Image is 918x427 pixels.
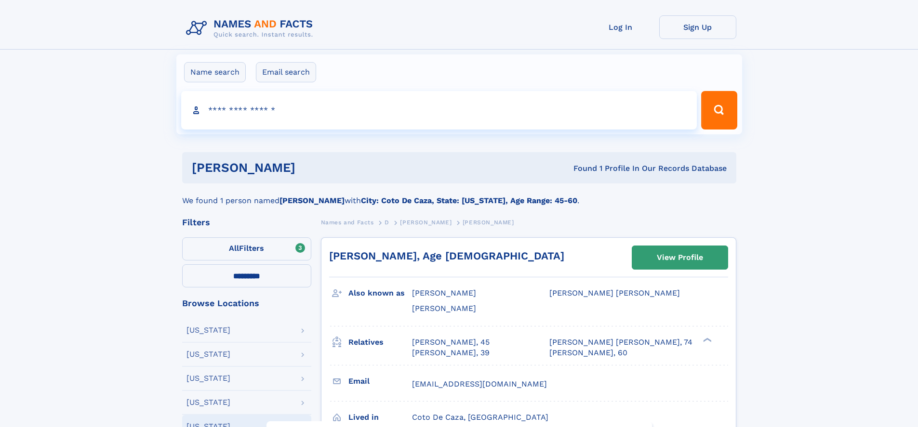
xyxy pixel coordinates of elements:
a: Names and Facts [321,216,374,228]
span: [PERSON_NAME] [412,288,476,298]
b: City: Coto De Caza, State: [US_STATE], Age Range: 45-60 [361,196,577,205]
a: View Profile [632,246,728,269]
a: [PERSON_NAME], 60 [549,348,627,358]
div: [US_STATE] [186,326,230,334]
div: Browse Locations [182,299,311,308]
span: [PERSON_NAME] [463,219,514,226]
div: [US_STATE] [186,375,230,382]
a: Log In [582,15,659,39]
label: Email search [256,62,316,82]
h1: [PERSON_NAME] [192,162,435,174]
a: [PERSON_NAME], 39 [412,348,490,358]
label: Name search [184,62,246,82]
span: D [385,219,389,226]
div: [US_STATE] [186,350,230,358]
h3: Email [348,373,412,389]
img: Logo Names and Facts [182,15,321,41]
div: Found 1 Profile In Our Records Database [434,163,727,174]
h3: Lived in [348,409,412,426]
span: [PERSON_NAME] [PERSON_NAME] [549,288,680,298]
button: Search Button [701,91,737,129]
a: [PERSON_NAME] [400,216,452,228]
a: [PERSON_NAME], Age [DEMOGRAPHIC_DATA] [329,250,564,262]
div: [US_STATE] [186,399,230,406]
span: All [229,244,239,253]
div: Filters [182,218,311,227]
a: D [385,216,389,228]
input: search input [181,91,697,129]
h3: Relatives [348,334,412,350]
h3: Also known as [348,285,412,301]
a: Sign Up [659,15,736,39]
span: [PERSON_NAME] [400,219,452,226]
div: ❯ [701,336,712,343]
label: Filters [182,237,311,260]
div: We found 1 person named with . [182,183,736,207]
div: View Profile [657,246,703,269]
a: [PERSON_NAME], 45 [412,337,490,348]
b: [PERSON_NAME] [279,196,345,205]
span: Coto De Caza, [GEOGRAPHIC_DATA] [412,413,548,422]
span: [PERSON_NAME] [412,304,476,313]
a: [PERSON_NAME] [PERSON_NAME], 74 [549,337,692,348]
span: [EMAIL_ADDRESS][DOMAIN_NAME] [412,379,547,388]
